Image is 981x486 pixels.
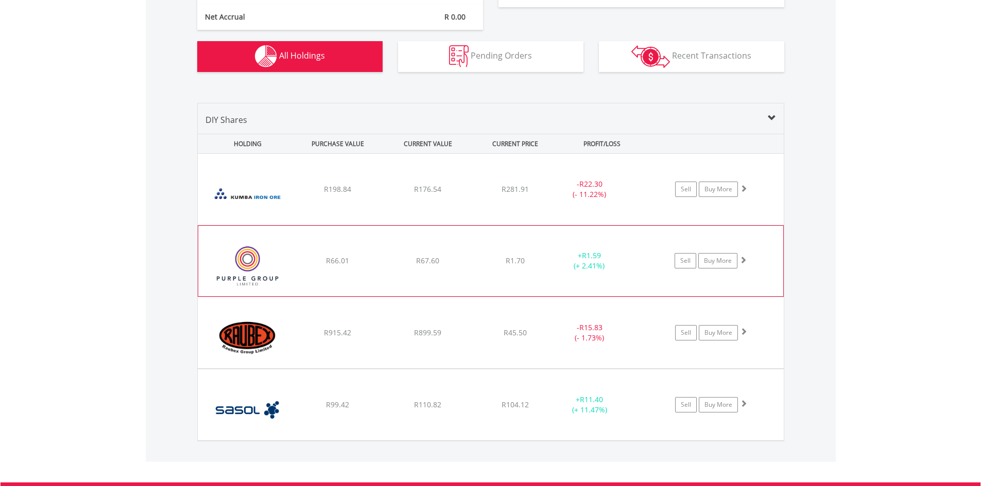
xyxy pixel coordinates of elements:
a: Buy More [699,325,738,340]
a: Buy More [698,253,737,268]
div: PROFIT/LOSS [558,134,646,153]
img: transactions-zar-wht.png [631,45,670,68]
a: Buy More [699,397,738,412]
span: R281.91 [502,184,529,194]
span: R11.40 [580,394,603,404]
span: R 0.00 [444,12,466,22]
button: Recent Transactions [599,41,784,72]
span: R104.12 [502,400,529,409]
span: R67.60 [416,256,439,265]
button: All Holdings [197,41,383,72]
span: R15.83 [579,322,603,332]
img: EQU.ZA.KIO.png [203,167,291,222]
img: holdings-wht.png [255,45,277,67]
span: R1.70 [506,256,525,265]
div: Net Accrual [197,12,364,22]
span: R1.59 [582,250,601,260]
span: R198.84 [324,184,351,194]
span: R99.42 [326,400,349,409]
img: EQU.ZA.SOL.png [203,382,291,438]
div: - (- 1.73%) [551,322,629,343]
span: R899.59 [414,328,441,337]
img: pending_instructions-wht.png [449,45,469,67]
img: EQU.ZA.PPE.png [203,239,292,293]
div: + (+ 2.41%) [550,250,628,271]
a: Sell [675,397,697,412]
div: CURRENT VALUE [384,134,472,153]
span: R22.30 [579,179,603,189]
a: Buy More [699,182,738,197]
div: HOLDING [198,134,292,153]
span: Pending Orders [471,50,532,61]
a: Sell [675,182,697,197]
a: Sell [675,325,697,340]
span: R110.82 [414,400,441,409]
div: CURRENT PRICE [474,134,556,153]
div: - (- 11.22%) [551,179,629,200]
div: PURCHASE VALUE [294,134,382,153]
span: R66.01 [326,256,349,265]
div: + (+ 11.47%) [551,394,629,415]
a: Sell [675,253,696,268]
span: Recent Transactions [672,50,751,61]
button: Pending Orders [398,41,583,72]
span: DIY Shares [205,114,247,125]
span: R915.42 [324,328,351,337]
img: EQU.ZA.RBX.png [203,310,291,366]
span: All Holdings [279,50,325,61]
span: R176.54 [414,184,441,194]
span: R45.50 [504,328,527,337]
